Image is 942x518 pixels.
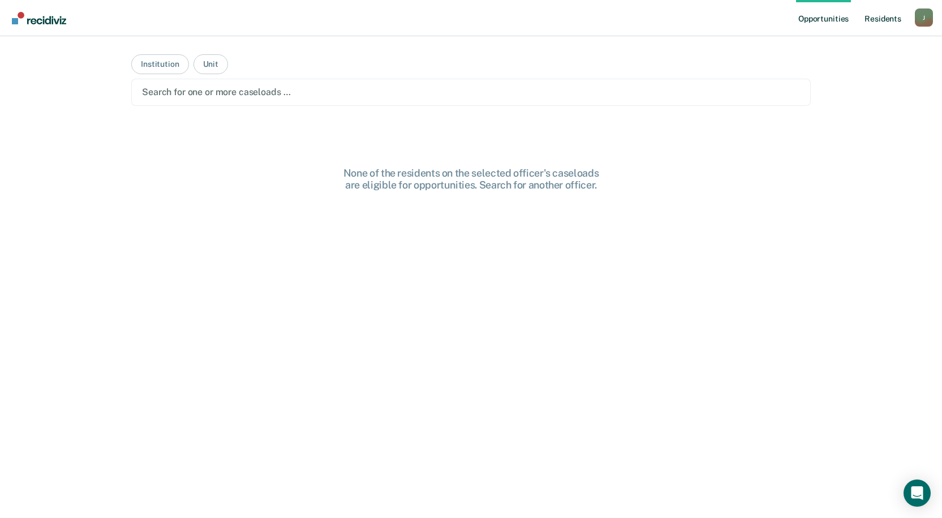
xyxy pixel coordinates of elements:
button: Profile dropdown button [915,8,933,27]
img: Recidiviz [12,12,66,24]
div: None of the residents on the selected officer's caseloads are eligible for opportunities. Search ... [290,167,652,191]
div: J [915,8,933,27]
button: Unit [193,54,228,74]
button: Institution [131,54,188,74]
div: Open Intercom Messenger [904,480,931,507]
